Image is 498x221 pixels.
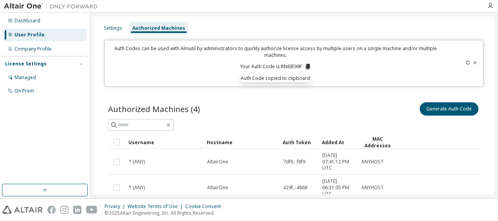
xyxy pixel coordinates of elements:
[322,136,355,149] div: Added At
[361,185,384,191] span: ANYHOST
[14,88,34,94] div: On Prem
[128,136,200,149] div: Username
[108,103,200,114] span: Authorized Machines (4)
[129,159,145,165] span: * (ANY)
[128,203,185,210] div: Website Terms of Use
[129,185,145,191] span: * (ANY)
[283,136,316,149] div: Auth Token
[241,74,310,82] div: Auth Code copied to clipboard
[240,63,311,70] p: Your Auth Code is: RN6IE99F
[105,210,226,216] p: © 2025 Altair Engineering, Inc. All Rights Reserved.
[14,18,40,24] div: Dashboard
[207,185,228,191] span: AltairOne
[361,159,384,165] span: ANYHOST
[47,206,56,214] img: facebook.svg
[14,74,36,81] div: Managed
[283,159,305,165] span: 7df6...f8f9
[322,178,354,197] span: [DATE] 06:31:05 PM UTC
[207,136,276,149] div: Hostname
[361,136,394,149] div: MAC Addresses
[110,45,442,58] p: Auth Codes can be used with Almutil by administrators to quickly authorize license access by mult...
[4,2,102,10] img: Altair One
[420,102,478,116] button: Generate Auth Code
[104,25,122,31] div: Settings
[14,46,52,52] div: Company Profile
[86,206,97,214] img: youtube.svg
[207,159,228,165] span: AltairOne
[322,152,354,171] span: [DATE] 07:41:12 PM UTC
[283,185,307,191] span: 429f...4868
[14,32,45,38] div: User Profile
[185,203,226,210] div: Cookie Consent
[105,203,128,210] div: Privacy
[132,25,185,31] div: Authorized Machines
[73,206,81,214] img: linkedin.svg
[110,75,442,82] p: Expires in 55 seconds
[5,61,47,67] div: License Settings
[60,206,69,214] img: instagram.svg
[2,206,43,214] img: altair_logo.svg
